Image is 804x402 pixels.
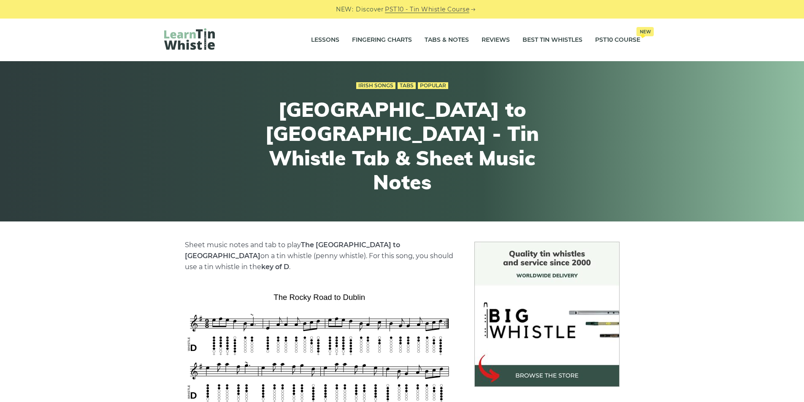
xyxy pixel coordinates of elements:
img: BigWhistle Tin Whistle Store [474,242,620,387]
img: LearnTinWhistle.com [164,28,215,50]
a: Popular [418,82,448,89]
a: Reviews [482,30,510,51]
a: Lessons [311,30,339,51]
h1: [GEOGRAPHIC_DATA] to [GEOGRAPHIC_DATA] - Tin Whistle Tab & Sheet Music Notes [247,97,558,194]
span: New [636,27,654,36]
a: Irish Songs [356,82,395,89]
a: Fingering Charts [352,30,412,51]
a: Best Tin Whistles [522,30,582,51]
a: Tabs [398,82,416,89]
a: PST10 CourseNew [595,30,640,51]
p: Sheet music notes and tab to play on a tin whistle (penny whistle). For this song, you should use... [185,240,454,272]
a: Tabs & Notes [425,30,469,51]
strong: key of D [261,263,289,271]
